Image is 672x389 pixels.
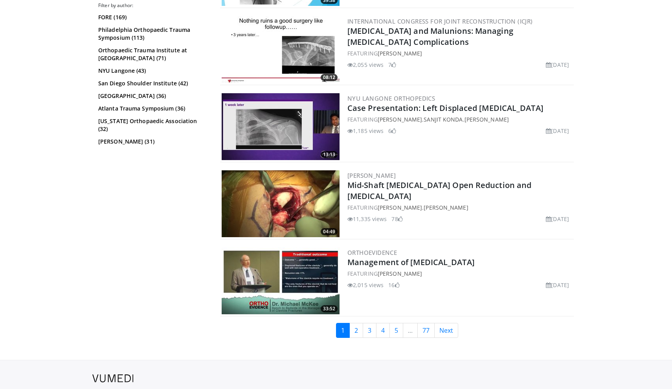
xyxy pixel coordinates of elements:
a: 13:13 [222,93,340,160]
li: [DATE] [546,281,569,289]
li: 6 [388,127,396,135]
li: 7 [388,61,396,69]
a: Philadelphia Orthopaedic Trauma Symposium (113) [98,26,206,42]
a: [GEOGRAPHIC_DATA] (36) [98,92,206,100]
img: 89a4d717-cb9a-441b-a80f-05a56a31409c.300x170_q85_crop-smart_upscale.jpg [222,16,340,83]
a: [US_STATE] Orthopaedic Association (32) [98,117,206,133]
a: San Diego Shoulder Institute (42) [98,79,206,87]
a: [PERSON_NAME] [378,116,422,123]
a: Next [434,323,458,338]
a: NYU Langone (43) [98,67,206,75]
li: 1,185 views [347,127,384,135]
span: 08:12 [321,74,338,81]
a: [PERSON_NAME] [347,171,396,179]
li: 2,055 views [347,61,384,69]
a: [PERSON_NAME] [378,204,422,211]
a: 4 [376,323,390,338]
li: [DATE] [546,215,569,223]
div: FEATURING , , [347,115,572,124]
a: 04:49 [222,170,340,237]
div: FEATURING [347,49,572,57]
a: Management of [MEDICAL_DATA] [347,257,475,267]
a: 77 [417,323,435,338]
a: Sanjit Konda [424,116,463,123]
img: d6e53f0e-22c7-400f-a4c1-a1c7fa117a21.300x170_q85_crop-smart_upscale.jpg [222,170,340,237]
a: [PERSON_NAME] [378,270,422,277]
a: 1 [336,323,350,338]
a: 33:52 [222,247,340,314]
li: [DATE] [546,61,569,69]
li: [DATE] [546,127,569,135]
div: FEATURING [347,269,572,278]
a: [MEDICAL_DATA] and Malunions: Managing [MEDICAL_DATA] Complications [347,26,513,47]
li: 11,335 views [347,215,387,223]
a: Atlanta Trauma Symposium (36) [98,105,206,112]
img: 319184_0000_1.png.300x170_q85_crop-smart_upscale.jpg [222,247,340,314]
h3: Filter by author: [98,2,208,9]
a: 2 [349,323,363,338]
a: 08:12 [222,16,340,83]
li: 2,015 views [347,281,384,289]
a: FORE (169) [98,13,206,21]
a: Mid-Shaft [MEDICAL_DATA] Open Reduction and [MEDICAL_DATA] [347,180,531,201]
a: NYU Langone Orthopedics [347,94,435,102]
a: International Congress for Joint Reconstruction (ICJR) [347,17,533,25]
span: 04:49 [321,228,338,235]
span: 13:13 [321,151,338,158]
a: Case Presentation: Left Displaced [MEDICAL_DATA] [347,103,543,113]
a: OrthoEvidence [347,249,397,256]
a: [PERSON_NAME] [378,50,422,57]
a: [PERSON_NAME] [424,204,468,211]
li: 78 [391,215,402,223]
a: Orthopaedic Trauma Institute at [GEOGRAPHIC_DATA] (71) [98,46,206,62]
img: VuMedi Logo [92,374,134,382]
div: FEATURING , [347,203,572,212]
a: [PERSON_NAME] [465,116,509,123]
a: 5 [389,323,403,338]
nav: Search results pages [220,323,574,338]
img: 856f40bb-665d-40fe-a1c7-078af690c415.300x170_q85_crop-smart_upscale.jpg [222,93,340,160]
a: 3 [363,323,376,338]
li: 16 [388,281,399,289]
a: [PERSON_NAME] (31) [98,138,206,146]
span: 33:52 [321,305,338,312]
